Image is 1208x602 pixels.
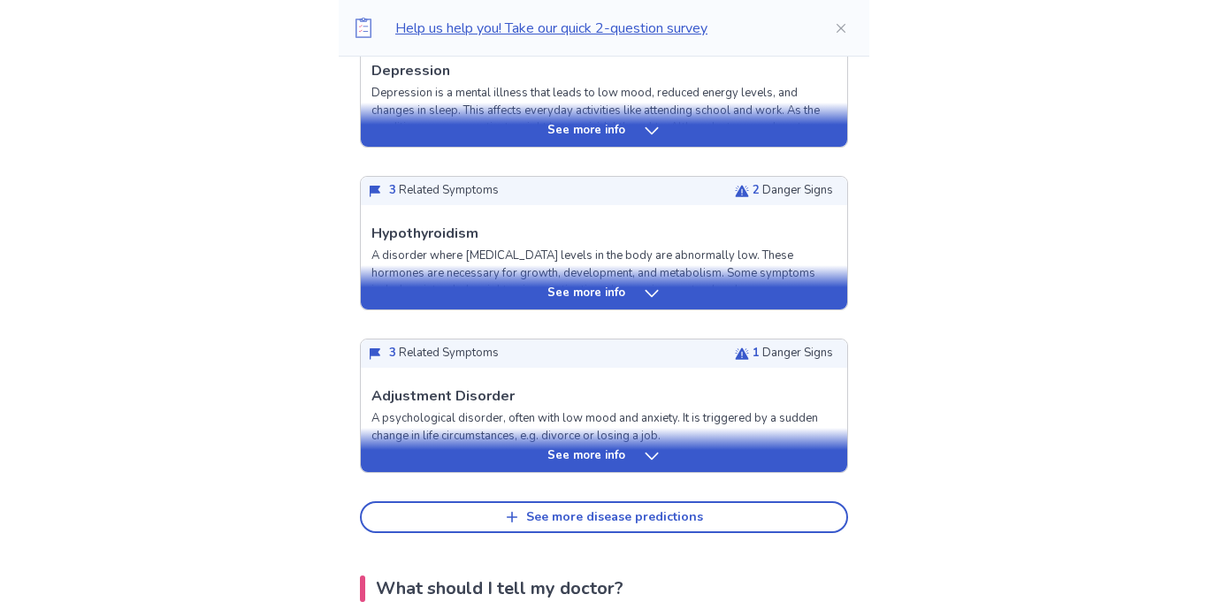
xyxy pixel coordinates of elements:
[389,182,499,200] p: Related Symptoms
[753,345,760,361] span: 1
[753,182,833,200] p: Danger Signs
[371,223,478,244] p: Hypothyroidism
[360,501,848,533] button: See more disease predictions
[371,85,837,171] p: Depression is a mental illness that leads to low mood, reduced energy levels, and changes in slee...
[389,345,396,361] span: 3
[371,248,837,351] p: A disorder where [MEDICAL_DATA] levels in the body are abnormally low. These hormones are necessa...
[389,345,499,362] p: Related Symptoms
[371,385,515,407] p: Adjustment Disorder
[753,345,833,362] p: Danger Signs
[547,285,625,302] p: See more info
[547,122,625,140] p: See more info
[395,18,806,39] p: Help us help you! Take our quick 2-question survey
[371,410,837,445] p: A psychological disorder, often with low mood and anxiety. It is triggered by a sudden change in ...
[526,510,703,525] div: See more disease predictions
[371,60,450,81] p: Depression
[547,447,625,465] p: See more info
[389,182,396,198] span: 3
[753,182,760,198] span: 2
[376,575,623,602] p: What should I tell my doctor?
